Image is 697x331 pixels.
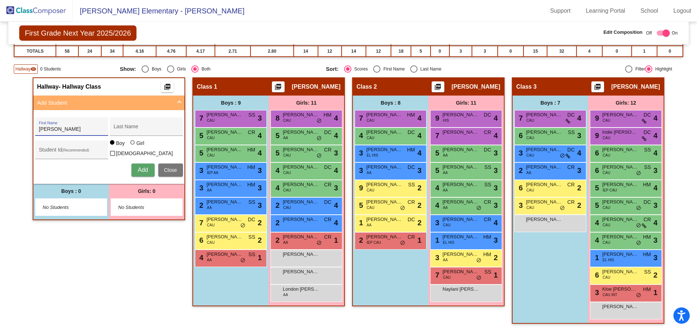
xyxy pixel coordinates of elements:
[593,219,599,227] span: 4
[484,164,491,171] span: SS
[274,219,280,227] span: 2
[174,66,186,72] div: Girls
[443,187,448,193] span: AA
[603,187,617,193] span: IEP CAU
[258,113,262,124] span: 3
[334,130,338,141] span: 4
[39,126,104,132] input: First Name
[207,198,243,206] span: [PERSON_NAME]
[417,217,421,228] span: 2
[334,182,338,193] span: 3
[366,146,403,153] span: [PERSON_NAME]
[207,205,212,210] span: AA
[136,140,144,147] div: Girl
[207,170,219,175] span: IEP AA
[443,170,448,175] span: AA
[593,166,599,174] span: 6
[317,136,322,141] span: do_not_disturb_alt
[632,66,645,72] div: Filter
[248,129,255,136] span: CR
[517,132,523,140] span: 6
[567,181,575,189] span: CR
[248,111,255,119] span: SS
[258,148,262,158] span: 4
[258,217,262,228] span: 2
[408,216,415,223] span: DC
[367,187,374,193] span: CAU
[517,184,523,192] span: 6
[334,113,338,124] span: 4
[484,181,491,189] span: SS
[653,182,657,193] span: 4
[411,46,430,57] td: 5
[417,182,421,193] span: 2
[274,166,280,174] span: 4
[526,111,562,118] span: [PERSON_NAME]
[494,182,498,193] span: 3
[248,216,255,223] span: DC
[283,164,319,171] span: [PERSON_NAME]
[120,66,136,72] span: Show:
[577,182,581,193] span: 2
[644,111,651,119] span: DC
[577,165,581,176] span: 3
[494,130,498,141] span: 4
[353,96,428,110] div: Boys : 8
[138,167,148,173] span: Add
[283,129,319,136] span: [PERSON_NAME]
[357,166,363,174] span: 3
[317,118,322,124] span: do_not_disturb_alt
[433,201,439,209] span: 4
[199,66,211,72] div: Both
[443,164,479,171] span: [PERSON_NAME]
[156,46,186,57] td: 4.76
[248,198,255,206] span: SS
[443,181,479,188] span: [PERSON_NAME]
[357,132,363,140] span: 4
[269,96,344,110] div: Girls: 11
[567,146,575,154] span: DC
[207,187,212,193] span: AA
[567,198,575,206] span: CR
[526,181,562,188] span: [PERSON_NAME] [PERSON_NAME]
[317,153,322,159] span: do_not_disturb_alt
[494,200,498,211] span: 3
[494,217,498,228] span: 4
[274,149,280,157] span: 5
[433,166,439,174] span: 5
[39,150,104,156] input: Student Id
[593,132,599,140] span: 9
[668,5,697,17] a: Logout
[197,132,203,140] span: 5
[19,25,136,41] span: First Grade Next Year 2025/2026
[472,46,497,57] td: 3
[283,198,319,206] span: [PERSON_NAME]
[114,126,179,132] input: Last Name
[294,46,318,57] td: 14
[653,200,657,211] span: 3
[247,146,255,154] span: HM
[56,46,78,57] td: 58
[517,149,523,157] span: 3
[366,216,403,223] span: [PERSON_NAME]
[274,132,280,140] span: 5
[433,83,442,93] mat-icon: picture_as_pdf
[567,164,575,171] span: CR
[593,83,602,93] mat-icon: picture_as_pdf
[593,114,599,122] span: 9
[443,198,479,206] span: [PERSON_NAME]
[37,99,172,107] mat-panel-title: Add Student
[367,170,371,175] span: AA
[283,146,319,153] span: [PERSON_NAME] [PERSON_NAME]
[323,111,331,119] span: HM
[602,216,639,223] span: [PERSON_NAME]
[484,198,491,206] span: CR
[577,113,581,124] span: 4
[644,164,651,171] span: SS
[283,205,291,210] span: CAU
[283,118,291,123] span: CAU
[207,129,243,136] span: [PERSON_NAME]
[207,164,243,171] span: [PERSON_NAME]
[408,198,415,206] span: CR
[391,46,411,57] td: 18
